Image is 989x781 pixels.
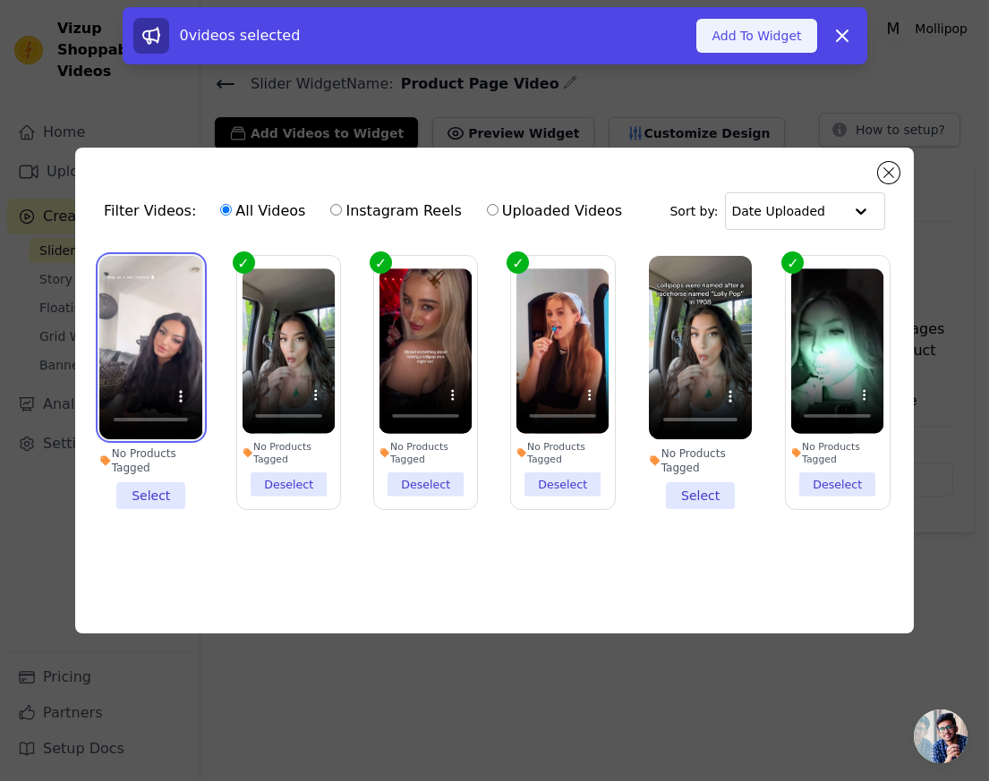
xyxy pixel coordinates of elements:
button: Add To Widget [696,19,816,53]
div: Sort by: [669,192,885,230]
div: Open chat [914,709,968,763]
div: No Products Tagged [649,446,752,475]
div: No Products Tagged [99,446,202,475]
label: All Videos [219,199,306,223]
label: Instagram Reels [329,199,462,223]
label: Uploaded Videos [486,199,623,223]
span: 0 videos selected [180,27,301,44]
div: No Products Tagged [791,440,884,466]
div: Filter Videos: [104,191,632,232]
div: No Products Tagged [242,440,335,466]
button: Close modal [878,162,899,183]
div: No Products Tagged [379,440,473,466]
div: No Products Tagged [516,440,610,466]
